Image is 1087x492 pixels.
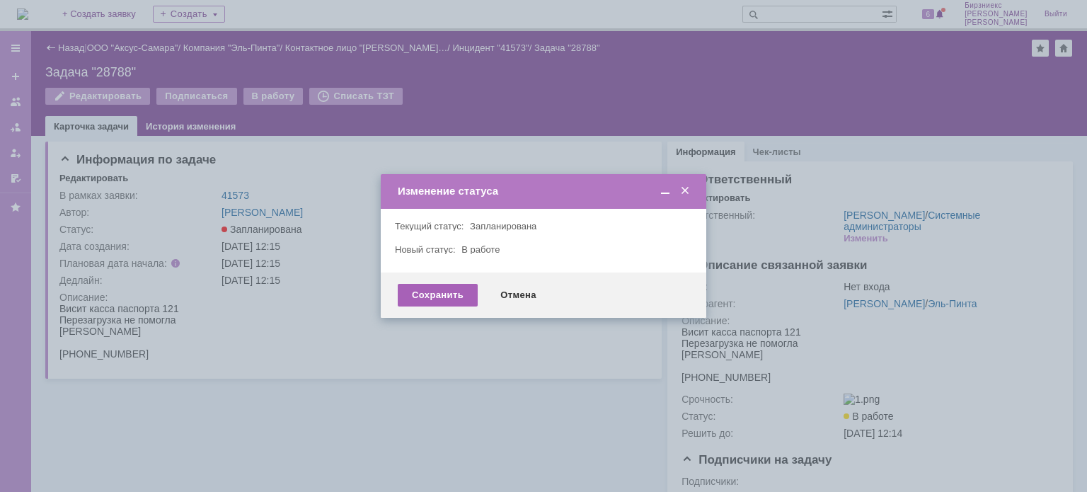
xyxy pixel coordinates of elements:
span: Запланирована [470,221,536,231]
span: Свернуть (Ctrl + M) [658,185,672,198]
span: Закрыть [678,185,692,198]
label: Текущий статус: [395,221,464,231]
span: В работе [461,244,500,255]
div: Изменение статуса [398,185,692,198]
label: Новый статус: [395,244,456,255]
